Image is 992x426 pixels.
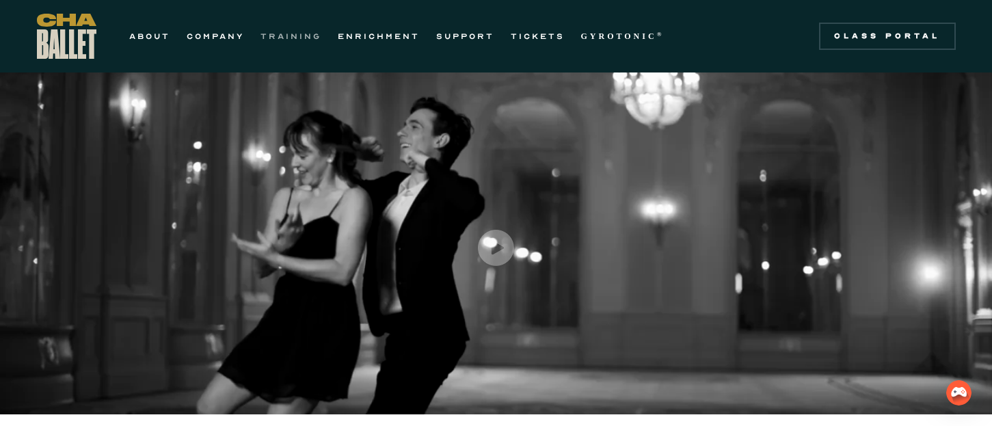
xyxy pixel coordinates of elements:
[338,28,420,44] a: ENRICHMENT
[436,28,494,44] a: SUPPORT
[260,28,321,44] a: TRAINING
[827,31,948,42] div: Class Portal
[581,28,665,44] a: GYROTONIC®
[129,28,170,44] a: ABOUT
[187,28,244,44] a: COMPANY
[37,14,96,59] a: home
[819,23,956,50] a: Class Portal
[657,31,665,38] sup: ®
[581,31,657,41] strong: GYROTONIC
[511,28,565,44] a: TICKETS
